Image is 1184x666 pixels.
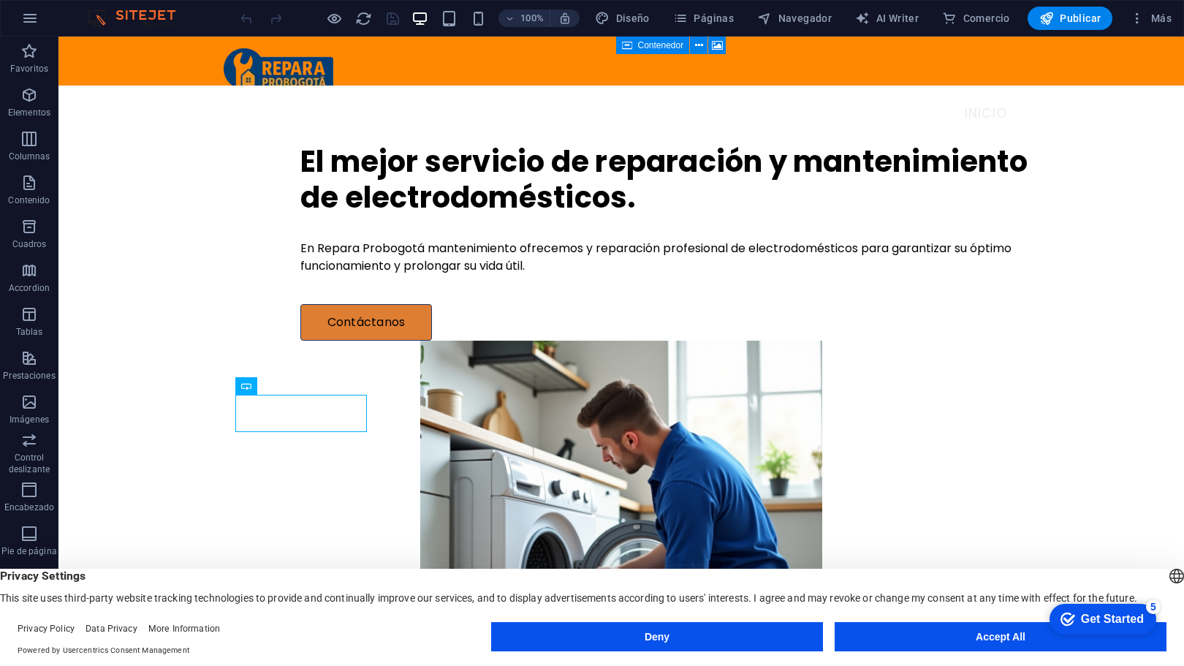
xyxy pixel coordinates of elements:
p: Prestaciones [3,370,55,382]
p: Encabezado [4,502,54,513]
button: Más [1124,7,1177,30]
span: Comercio [942,11,1010,26]
div: 5 [108,3,123,18]
button: 100% [498,10,550,27]
div: Get Started 5 items remaining, 0% complete [12,7,118,38]
i: Volver a cargar página [355,10,372,27]
span: Más [1130,11,1172,26]
button: Navegador [751,7,838,30]
span: Contenedor [638,41,684,50]
button: Haz clic para salir del modo de previsualización y seguir editando [325,10,343,27]
h6: 100% [520,10,544,27]
p: Accordion [9,282,50,294]
p: Favoritos [10,63,48,75]
button: AI Writer [849,7,925,30]
span: Navegador [757,11,832,26]
p: Columnas [9,151,50,162]
span: Diseño [595,11,650,26]
button: Comercio [936,7,1016,30]
button: Publicar [1028,7,1113,30]
button: Páginas [667,7,740,30]
button: Diseño [589,7,656,30]
i: Al redimensionar, ajustar el nivel de zoom automáticamente para ajustarse al dispositivo elegido. [558,12,572,25]
span: Páginas [673,11,734,26]
img: Editor Logo [84,10,194,27]
div: Diseño (Ctrl+Alt+Y) [589,7,656,30]
button: reload [354,10,372,27]
p: Tablas [16,326,43,338]
p: Elementos [8,107,50,118]
div: Get Started [43,16,106,29]
span: Publicar [1039,11,1101,26]
span: AI Writer [855,11,919,26]
p: Imágenes [10,414,49,425]
p: Cuadros [12,238,47,250]
p: Pie de página [1,545,56,557]
p: Contenido [8,194,50,206]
